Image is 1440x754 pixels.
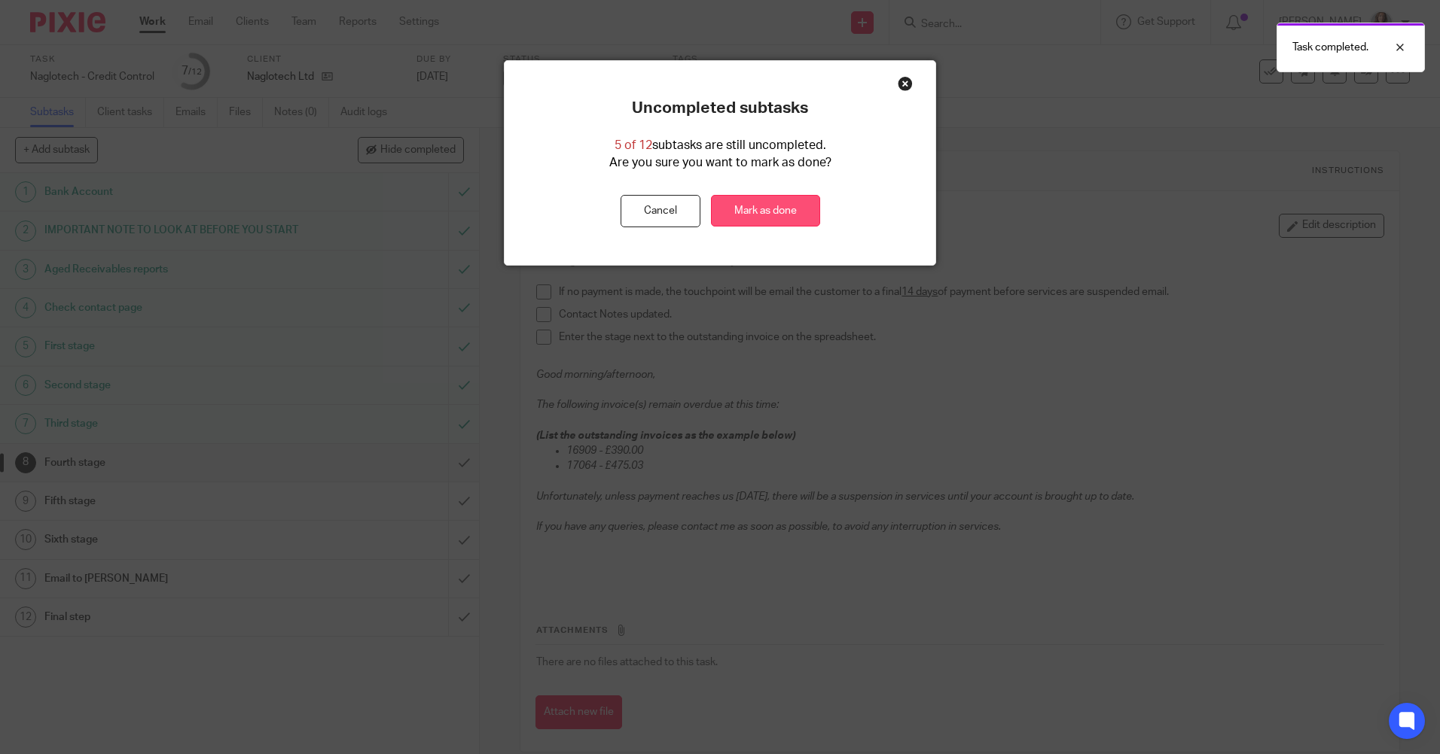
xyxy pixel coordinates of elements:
[711,195,820,227] a: Mark as done
[632,99,808,118] p: Uncompleted subtasks
[621,195,700,227] button: Cancel
[615,139,652,151] span: 5 of 12
[615,137,826,154] p: subtasks are still uncompleted.
[898,76,913,91] div: Close this dialog window
[609,154,831,172] p: Are you sure you want to mark as done?
[1292,40,1368,55] p: Task completed.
